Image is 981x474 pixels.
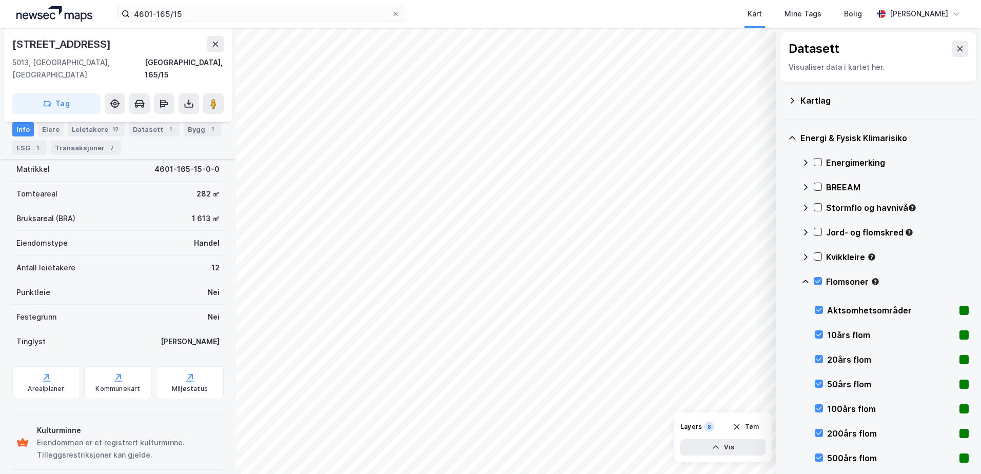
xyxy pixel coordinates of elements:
[827,329,955,341] div: 10års flom
[16,6,92,22] img: logo.a4113a55bc3d86da70a041830d287a7e.svg
[930,425,981,474] iframe: Chat Widget
[826,226,969,239] div: Jord- og flomskred
[680,439,766,456] button: Vis
[930,425,981,474] div: Kontrollprogram for chat
[789,41,839,57] div: Datasett
[28,385,64,393] div: Arealplaner
[16,286,50,299] div: Punktleie
[726,419,766,435] button: Tøm
[867,252,876,262] div: Tooltip anchor
[704,422,714,432] div: 8
[905,228,914,237] div: Tooltip anchor
[68,122,125,136] div: Leietakere
[16,311,56,323] div: Festegrunn
[890,8,948,20] div: [PERSON_NAME]
[32,143,43,153] div: 1
[192,212,220,225] div: 1 613 ㎡
[110,124,121,134] div: 12
[827,403,955,415] div: 100års flom
[172,385,208,393] div: Miljøstatus
[826,156,969,169] div: Energimerking
[37,437,220,461] div: Eiendommen er et registrert kulturminne. Tilleggsrestriksjoner kan gjelde.
[129,122,180,136] div: Datasett
[784,8,821,20] div: Mine Tags
[827,353,955,366] div: 20års flom
[826,181,969,193] div: BREEAM
[680,423,702,431] div: Layers
[107,143,117,153] div: 7
[161,335,220,348] div: [PERSON_NAME]
[16,262,75,274] div: Antall leietakere
[827,378,955,390] div: 50års flom
[800,132,969,144] div: Energi & Fysisk Klimarisiko
[208,311,220,323] div: Nei
[207,124,218,134] div: 1
[827,427,955,440] div: 200års flom
[16,212,75,225] div: Bruksareal (BRA)
[826,251,969,263] div: Kvikkleire
[184,122,222,136] div: Bygg
[789,61,968,73] div: Visualiser data i kartet her.
[197,188,220,200] div: 282 ㎡
[208,286,220,299] div: Nei
[827,452,955,464] div: 500års flom
[194,237,220,249] div: Handel
[826,202,969,214] div: Stormflo og havnivå
[12,56,145,81] div: 5013, [GEOGRAPHIC_DATA], [GEOGRAPHIC_DATA]
[800,94,969,107] div: Kartlag
[908,203,917,212] div: Tooltip anchor
[12,122,34,136] div: Info
[38,122,64,136] div: Eiere
[16,335,46,348] div: Tinglyst
[871,277,880,286] div: Tooltip anchor
[145,56,224,81] div: [GEOGRAPHIC_DATA], 165/15
[748,8,762,20] div: Kart
[130,6,391,22] input: Søk på adresse, matrikkel, gårdeiere, leietakere eller personer
[154,163,220,175] div: 4601-165-15-0-0
[16,163,50,175] div: Matrikkel
[844,8,862,20] div: Bolig
[827,304,955,317] div: Aktsomhetsområder
[211,262,220,274] div: 12
[16,188,57,200] div: Tomteareal
[16,237,68,249] div: Eiendomstype
[12,141,47,155] div: ESG
[165,124,175,134] div: 1
[12,93,101,114] button: Tag
[826,275,969,288] div: Flomsoner
[95,385,140,393] div: Kommunekart
[51,141,121,155] div: Transaksjoner
[37,424,220,437] div: Kulturminne
[12,36,113,52] div: [STREET_ADDRESS]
